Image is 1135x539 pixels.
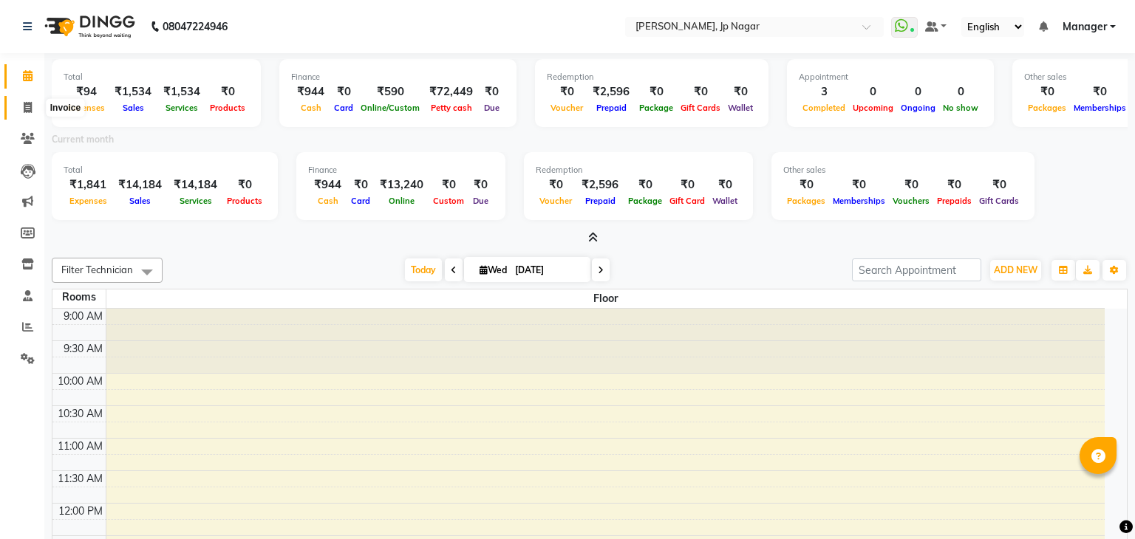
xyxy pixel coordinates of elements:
div: ₹0 [829,176,889,193]
span: Online/Custom [357,103,423,113]
span: Products [206,103,249,113]
span: Online [385,196,418,206]
span: Services [176,196,216,206]
span: Gift Cards [677,103,724,113]
div: ₹0 [724,83,757,100]
div: ₹0 [677,83,724,100]
span: Today [405,258,442,281]
span: Filter Technician [61,264,133,275]
div: 11:30 AM [55,471,106,487]
div: Total [64,71,249,83]
span: Upcoming [849,103,897,113]
div: ₹0 [624,176,666,193]
div: 9:00 AM [61,309,106,324]
span: Wed [476,264,511,275]
span: Petty cash [427,103,476,113]
div: ₹2,596 [587,83,635,100]
div: ₹0 [206,83,249,100]
span: Cash [314,196,342,206]
div: ₹14,184 [168,176,223,193]
span: Voucher [536,196,576,206]
div: 10:00 AM [55,374,106,389]
div: ₹0 [975,176,1023,193]
div: ₹1,841 [64,176,112,193]
div: ₹94 [64,83,109,100]
span: Sales [119,103,148,113]
span: Floor [106,289,1105,308]
span: Sales [126,196,154,206]
span: Due [469,196,492,206]
div: ₹0 [1070,83,1130,100]
span: Products [223,196,266,206]
div: Total [64,164,266,176]
div: ₹1,534 [109,83,157,100]
div: Invoice [47,99,84,117]
span: Completed [799,103,849,113]
div: ₹0 [889,176,933,193]
span: Packages [783,196,829,206]
div: 12:00 PM [55,504,106,519]
div: ₹0 [479,83,505,100]
span: Memberships [829,196,889,206]
span: Prepaid [582,196,619,206]
div: 9:30 AM [61,341,106,357]
div: Finance [291,71,505,83]
div: ₹0 [783,176,829,193]
span: Card [347,196,374,206]
span: Vouchers [889,196,933,206]
span: Prepaid [593,103,630,113]
span: Services [162,103,202,113]
div: ₹0 [933,176,975,193]
span: Wallet [724,103,757,113]
div: ₹0 [709,176,741,193]
div: Appointment [799,71,982,83]
div: ₹1,534 [157,83,206,100]
div: Redemption [536,164,741,176]
div: ₹0 [330,83,357,100]
span: Due [480,103,503,113]
span: Packages [1024,103,1070,113]
span: Voucher [547,103,587,113]
div: ₹0 [536,176,576,193]
input: 2025-09-03 [511,259,584,281]
div: Rooms [52,289,106,305]
img: logo [38,6,139,47]
span: Gift Cards [975,196,1023,206]
div: ₹944 [308,176,347,193]
button: ADD NEW [990,260,1041,281]
span: Cash [297,103,325,113]
span: Ongoing [897,103,939,113]
span: Prepaids [933,196,975,206]
div: Finance [308,164,494,176]
span: Package [635,103,677,113]
span: Memberships [1070,103,1130,113]
span: Manager [1063,19,1107,35]
div: Redemption [547,71,757,83]
div: ₹0 [468,176,494,193]
div: 0 [939,83,982,100]
label: Current month [52,133,114,146]
div: Other sales [783,164,1023,176]
span: Gift Card [666,196,709,206]
span: Package [624,196,666,206]
div: ₹14,184 [112,176,168,193]
div: 11:00 AM [55,439,106,454]
div: 0 [897,83,939,100]
div: ₹0 [347,176,374,193]
div: ₹0 [666,176,709,193]
div: ₹13,240 [374,176,429,193]
span: Custom [429,196,468,206]
span: ADD NEW [994,264,1037,275]
div: 0 [849,83,897,100]
div: ₹0 [1024,83,1070,100]
div: ₹0 [635,83,677,100]
div: 3 [799,83,849,100]
div: ₹72,449 [423,83,479,100]
b: 08047224946 [163,6,228,47]
div: ₹0 [223,176,266,193]
input: Search Appointment [852,258,981,281]
div: ₹0 [429,176,468,193]
div: ₹590 [357,83,423,100]
div: ₹2,596 [576,176,624,193]
div: ₹944 [291,83,330,100]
